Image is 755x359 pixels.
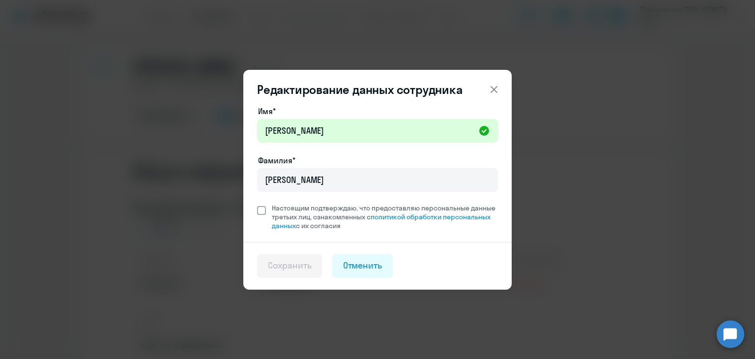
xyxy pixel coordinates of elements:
a: политикой обработки персональных данных [272,212,491,230]
button: Сохранить [257,254,322,278]
div: Сохранить [268,259,312,272]
div: Отменить [343,259,382,272]
span: Настоящим подтверждаю, что предоставляю персональные данные третьих лиц, ознакомленных с с их сог... [272,204,498,230]
header: Редактирование данных сотрудника [243,82,512,97]
button: Отменить [332,254,393,278]
label: Фамилия* [258,154,295,166]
